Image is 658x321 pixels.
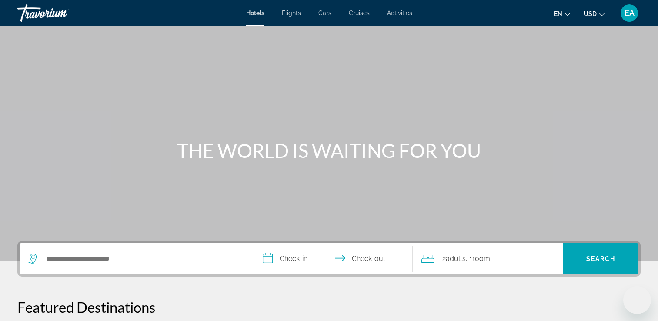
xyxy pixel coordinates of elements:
[554,10,562,17] span: en
[618,4,641,22] button: User Menu
[584,10,597,17] span: USD
[254,243,413,274] button: Select check in and out date
[442,253,466,265] span: 2
[466,253,490,265] span: , 1
[625,9,635,17] span: EA
[584,7,605,20] button: Change currency
[623,286,651,314] iframe: Button to launch messaging window
[318,10,331,17] a: Cars
[246,10,264,17] a: Hotels
[17,2,104,24] a: Travorium
[166,139,492,162] h1: THE WORLD IS WAITING FOR YOU
[45,252,240,265] input: Search hotel destination
[17,298,641,316] h2: Featured Destinations
[413,243,563,274] button: Travelers: 2 adults, 0 children
[282,10,301,17] a: Flights
[472,254,490,263] span: Room
[554,7,571,20] button: Change language
[586,255,616,262] span: Search
[20,243,638,274] div: Search widget
[563,243,638,274] button: Search
[387,10,412,17] a: Activities
[446,254,466,263] span: Adults
[349,10,370,17] a: Cruises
